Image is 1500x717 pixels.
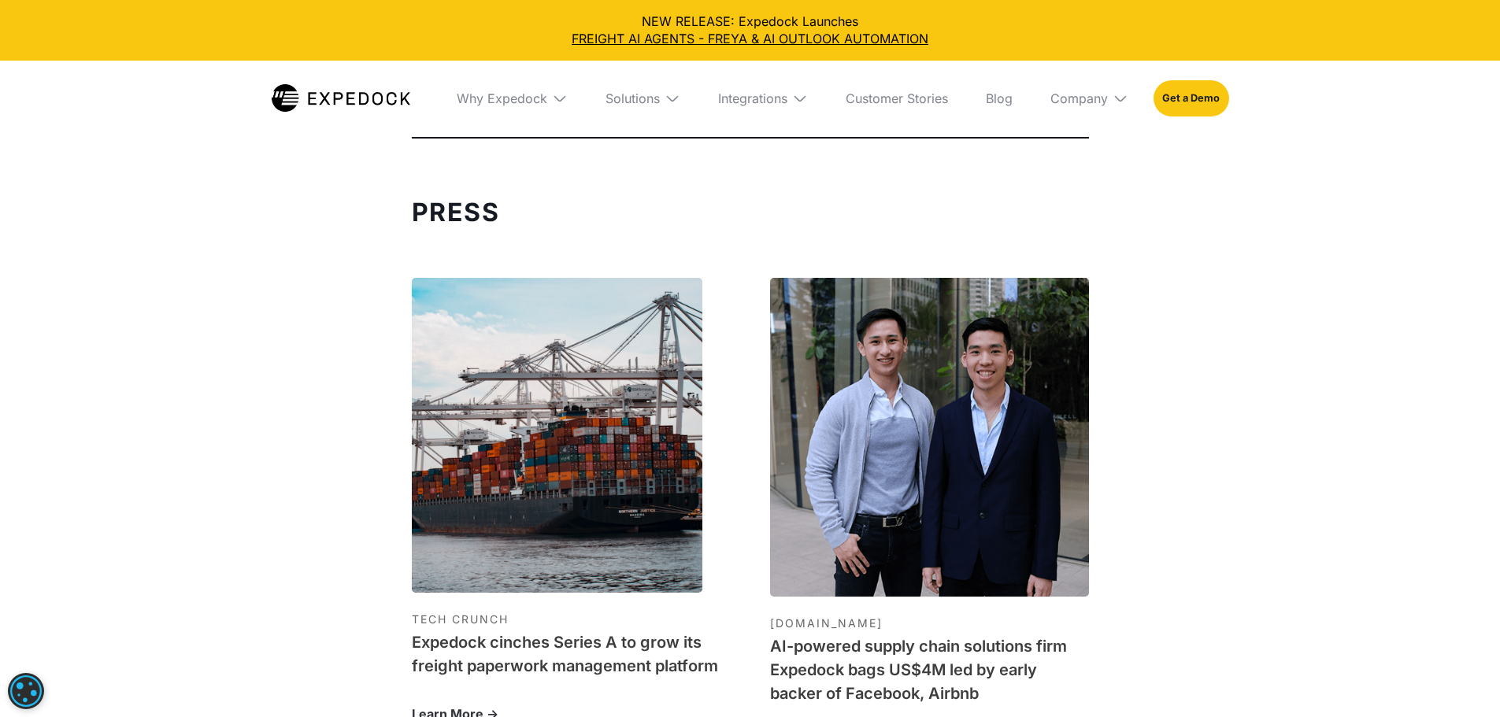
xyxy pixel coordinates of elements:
[718,91,787,106] div: Integrations
[770,634,1089,705] h1: AI-powered supply chain solutions firm Expedock bags US$4M led by early backer of Facebook, Airbnb
[13,13,1487,48] div: NEW RELEASE: Expedock Launches
[1227,547,1500,717] iframe: Chat Widget
[13,30,1487,47] a: FREIGHT AI AGENTS - FREYA & AI OUTLOOK AUTOMATION
[444,61,580,136] div: Why Expedock
[833,61,961,136] a: Customer Stories
[412,197,500,227] strong: Press
[412,608,731,630] div: TECH CRUNCH
[412,630,731,678] h1: Expedock cinches Series A to grow its freight paperwork management platform
[1038,61,1141,136] div: Company
[706,61,820,136] div: Integrations
[1050,91,1108,106] div: Company
[1154,80,1228,116] a: Get a Demo
[770,612,1089,634] div: [DOMAIN_NAME]
[1227,547,1500,717] div: 聊天小工具
[593,61,693,136] div: Solutions
[457,91,547,106] div: Why Expedock
[973,61,1025,136] a: Blog
[606,91,660,106] div: Solutions
[770,278,1089,597] img: E27.CO Thumbnail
